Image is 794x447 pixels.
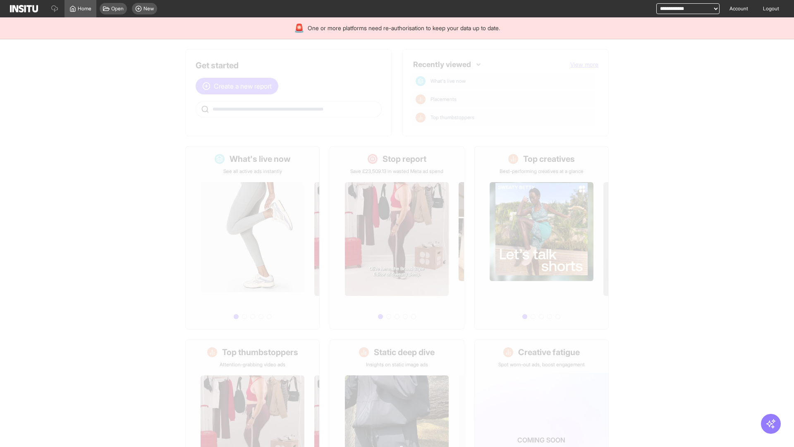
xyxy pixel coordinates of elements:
span: New [143,5,154,12]
span: One or more platforms need re-authorisation to keep your data up to date. [308,24,500,32]
img: Logo [10,5,38,12]
span: Home [78,5,91,12]
div: 🚨 [294,22,304,34]
span: Open [111,5,124,12]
